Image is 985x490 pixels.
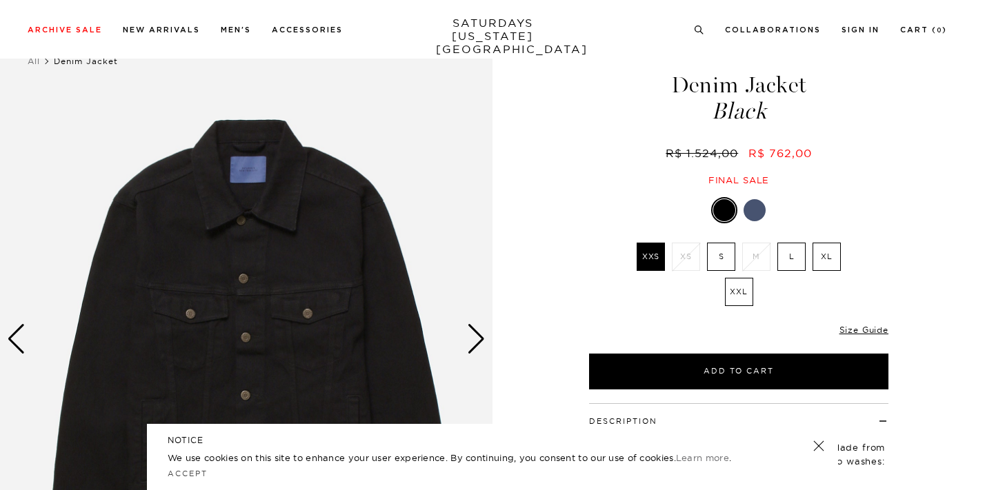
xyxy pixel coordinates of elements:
span: Denim Jacket [54,56,118,66]
a: Collaborations [725,26,821,34]
a: Cart (0) [900,26,947,34]
del: R$ 1.524,00 [666,146,744,160]
a: All [28,56,40,66]
label: XXS [637,243,665,271]
label: L [777,243,806,271]
a: Archive Sale [28,26,102,34]
p: We use cookies on this site to enhance your user experience. By continuing, you consent to our us... [168,451,768,465]
button: Add to Cart [589,354,888,389]
a: Size Guide [839,325,888,335]
label: S [707,243,735,271]
div: Previous slide [7,324,26,354]
h1: Denim Jacket [587,74,891,123]
a: Sign In [842,26,879,34]
button: Description [589,418,657,425]
a: Men's [221,26,251,34]
span: R$ 762,00 [748,146,812,160]
small: 0 [937,28,942,34]
div: Final sale [587,174,891,186]
a: New Arrivals [123,26,200,34]
a: Accessories [272,26,343,34]
span: Black [587,100,891,123]
a: Accept [168,469,208,478]
label: XL [813,243,841,271]
a: Learn more [676,452,729,463]
div: Next slide [467,324,486,354]
h5: NOTICE [168,434,817,447]
label: XXL [725,278,753,306]
a: SATURDAYS[US_STATE][GEOGRAPHIC_DATA] [436,17,550,56]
